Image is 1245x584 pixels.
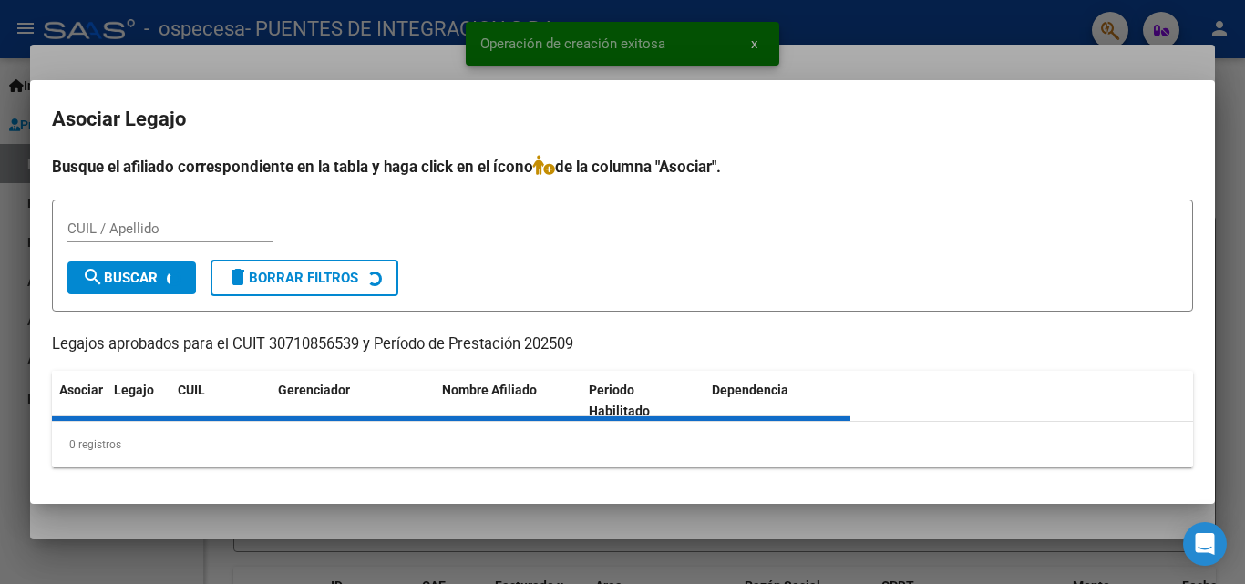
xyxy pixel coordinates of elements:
[82,270,158,286] span: Buscar
[107,371,170,431] datatable-header-cell: Legajo
[581,371,705,431] datatable-header-cell: Periodo Habilitado
[211,260,398,296] button: Borrar Filtros
[52,422,1193,467] div: 0 registros
[1183,522,1227,566] div: Open Intercom Messenger
[278,383,350,397] span: Gerenciador
[52,333,1193,356] p: Legajos aprobados para el CUIT 30710856539 y Período de Prestación 202509
[67,261,196,294] button: Buscar
[82,266,104,288] mat-icon: search
[59,383,103,397] span: Asociar
[170,371,271,431] datatable-header-cell: CUIL
[52,102,1193,137] h2: Asociar Legajo
[705,371,851,431] datatable-header-cell: Dependencia
[271,371,435,431] datatable-header-cell: Gerenciador
[227,270,358,286] span: Borrar Filtros
[227,266,249,288] mat-icon: delete
[178,383,205,397] span: CUIL
[712,383,788,397] span: Dependencia
[52,371,107,431] datatable-header-cell: Asociar
[114,383,154,397] span: Legajo
[435,371,581,431] datatable-header-cell: Nombre Afiliado
[52,155,1193,179] h4: Busque el afiliado correspondiente en la tabla y haga click en el ícono de la columna "Asociar".
[589,383,650,418] span: Periodo Habilitado
[442,383,537,397] span: Nombre Afiliado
